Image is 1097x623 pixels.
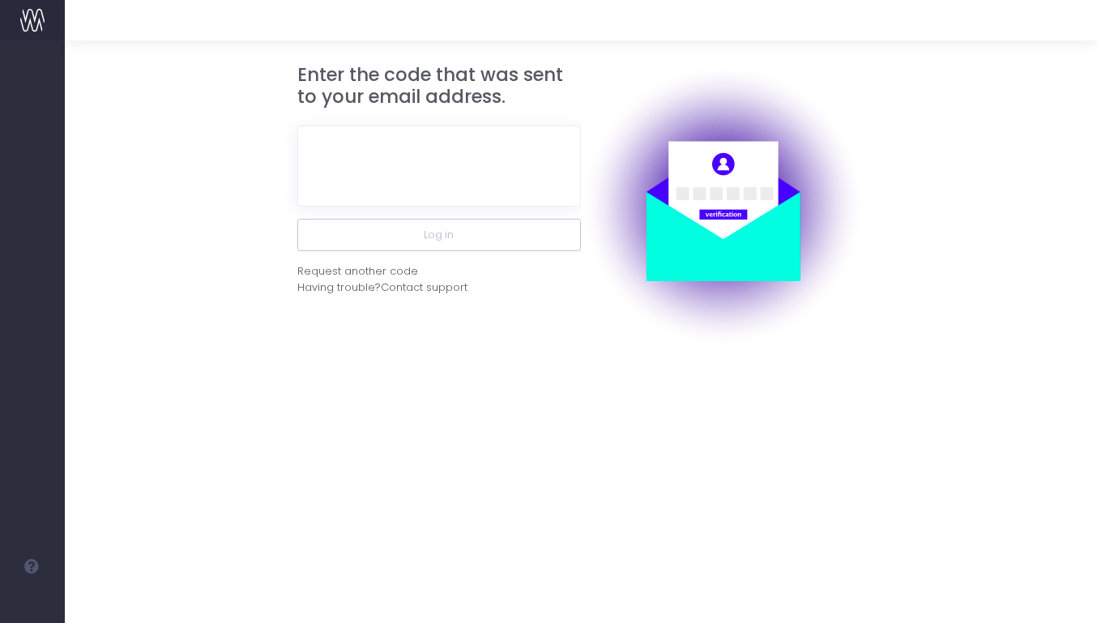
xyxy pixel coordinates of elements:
[297,64,581,109] h3: Enter the code that was sent to your email address.
[297,263,418,279] div: Request another code
[381,279,467,296] span: Contact support
[297,279,581,296] div: Having trouble?
[297,219,581,251] button: Log in
[20,591,45,615] img: images/default_profile_image.png
[581,64,864,348] img: auth.png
